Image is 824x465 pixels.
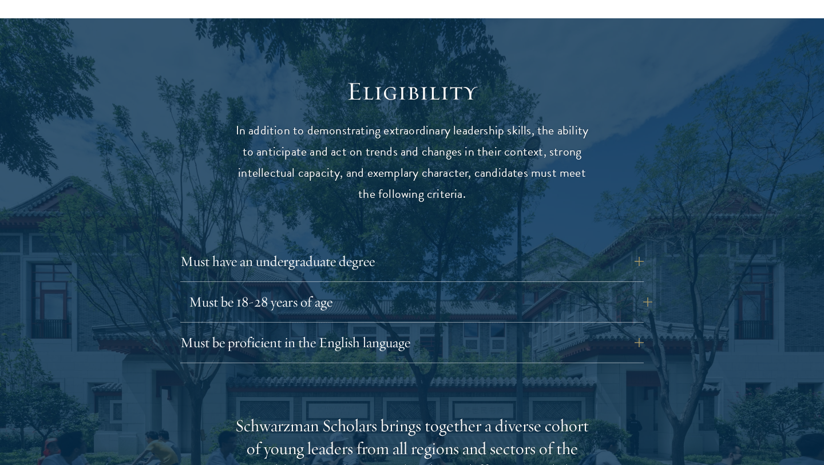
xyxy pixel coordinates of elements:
p: In addition to demonstrating extraordinary leadership skills, the ability to anticipate and act o... [235,120,589,205]
button: Must be proficient in the English language [180,329,644,356]
button: Must be 18-28 years of age [189,288,652,316]
h2: Eligibility [235,75,589,108]
button: Must have an undergraduate degree [180,248,644,275]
